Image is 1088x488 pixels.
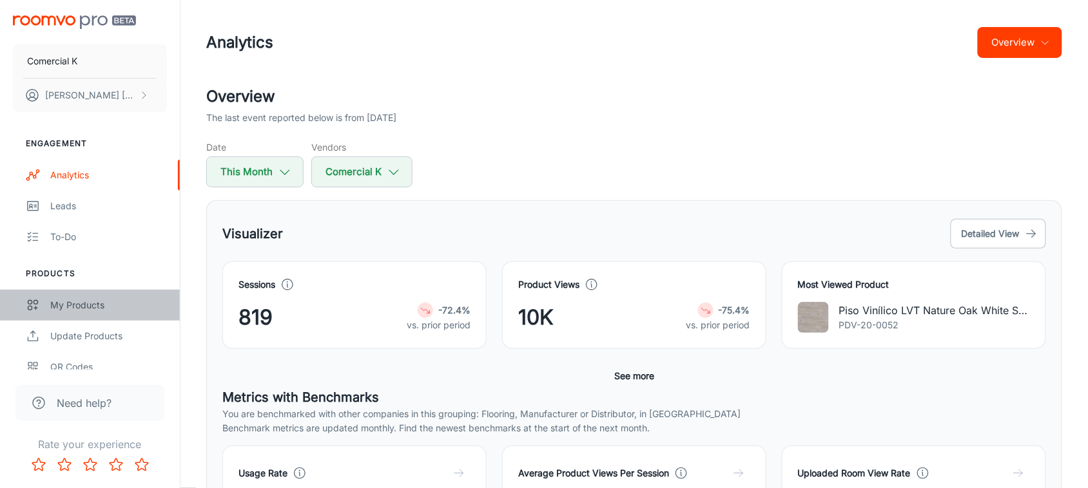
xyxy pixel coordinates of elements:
h4: Product Views [518,277,579,292]
button: This Month [206,156,304,187]
strong: -72.4% [438,305,471,315]
div: QR Codes [50,360,167,374]
span: 10K [518,302,554,333]
div: Update Products [50,329,167,343]
div: To-do [50,230,167,244]
h4: Usage Rate [238,466,287,480]
div: Dominio [68,76,99,84]
img: tab_domain_overview_orange.svg [53,75,64,85]
h4: Sessions [238,277,275,292]
h1: Analytics [206,31,273,54]
img: tab_keywords_by_traffic_grey.svg [137,75,148,85]
button: [PERSON_NAME] [PERSON_NAME] [13,79,167,112]
div: v 4.0.25 [36,21,63,31]
button: Comercial K [13,44,167,78]
div: Analytics [50,168,167,182]
h5: Vendors [311,140,413,154]
div: Dominio: [DOMAIN_NAME] [34,33,144,44]
p: PDV-20-0052 [839,318,1030,332]
h2: Overview [206,85,1062,108]
button: See more [609,364,659,388]
p: vs. prior period [686,318,750,332]
span: 819 [238,302,273,333]
button: Rate 5 star [129,452,155,478]
p: Piso Vinílico LVT Nature Oak White S/[PERSON_NAME] 157x942 mm [839,303,1030,318]
p: The last event reported below is from [DATE] [206,111,396,125]
div: Palabras clave [151,76,205,84]
button: Detailed View [951,219,1046,249]
div: Leads [50,199,167,213]
p: vs. prior period [407,318,471,332]
p: Benchmark metrics are updated monthly. Find the newest benchmarks at the start of the next month. [222,421,1046,435]
h5: Date [206,140,304,154]
h5: Visualizer [222,224,283,243]
h4: Average Product Views Per Session [518,466,669,480]
button: Rate 4 star [103,452,129,478]
p: [PERSON_NAME] [PERSON_NAME] [45,88,136,102]
img: logo_orange.svg [21,21,31,31]
button: Rate 1 star [26,452,52,478]
button: Rate 2 star [52,452,77,478]
img: Piso Vinílico LVT Nature Oak White S/Bisel 157x942 mm [798,302,829,333]
span: Need help? [57,395,112,411]
p: Comercial K [27,54,77,68]
img: website_grey.svg [21,33,31,44]
strong: -75.4% [719,305,750,315]
h4: Uploaded Room View Rate [798,466,911,480]
p: You are benchmarked with other companies in this grouping: Flooring, Manufacturer or Distributor,... [222,407,1046,421]
h4: Most Viewed Product [798,277,1030,292]
p: Rate your experience [10,436,170,452]
button: Rate 3 star [77,452,103,478]
button: Comercial K [311,156,413,187]
button: Overview [978,27,1062,58]
h5: Metrics with Benchmarks [222,388,1046,407]
div: My Products [50,298,167,312]
img: Roomvo PRO Beta [13,15,136,29]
